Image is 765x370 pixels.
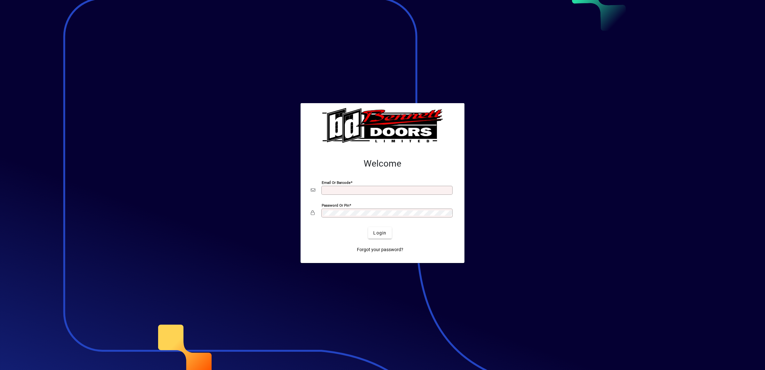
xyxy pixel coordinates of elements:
button: Login [368,227,391,239]
span: Forgot your password? [357,246,403,253]
span: Login [373,230,386,236]
mat-label: Password or Pin [322,203,349,208]
a: Forgot your password? [354,244,406,255]
h2: Welcome [311,158,454,169]
mat-label: Email or Barcode [322,180,350,185]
